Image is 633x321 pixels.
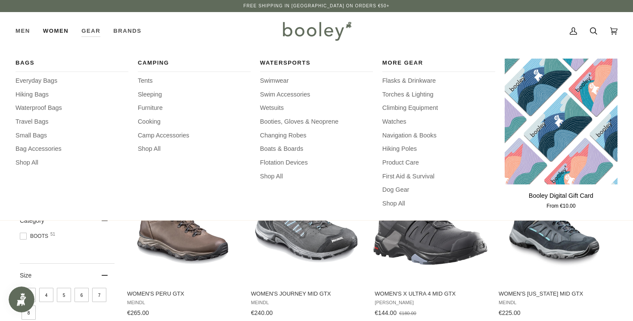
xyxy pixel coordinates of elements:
[260,59,373,72] a: Watersports
[505,188,617,211] a: Booley Digital Gift Card
[138,59,251,72] a: Camping
[382,158,495,168] a: Product Care
[127,300,239,305] span: Meindl
[16,76,128,86] a: Everyday Bags
[138,76,251,86] span: Tents
[16,59,128,72] a: Bags
[37,12,75,50] a: Women
[16,59,128,67] span: Bags
[39,288,53,302] span: Size: 4
[382,59,495,67] span: More Gear
[50,232,55,237] span: 51
[22,305,36,320] span: Size: 8
[250,154,364,320] a: Women's Journey Mid GTX
[382,199,495,209] a: Shop All
[260,103,373,113] a: Wetsuits
[126,154,240,320] a: Women's Peru GTX
[16,90,128,100] a: Hiking Bags
[260,90,373,100] span: Swim Accessories
[382,172,495,181] a: First Aid & Survival
[138,144,251,154] a: Shop All
[260,172,373,181] a: Shop All
[251,309,273,316] span: €240.00
[138,131,251,140] a: Camp Accessories
[92,288,106,302] span: Size: 7
[75,12,107,50] a: Gear
[75,12,107,50] div: Gear Bags Everyday Bags Hiking Bags Waterproof Bags Travel Bags Small Bags Bag Accessories Shop A...
[499,290,610,298] span: Women's [US_STATE] Mid GTX
[382,185,495,195] a: Dog Gear
[399,311,416,316] span: €180.00
[138,117,251,127] a: Cooking
[505,59,617,184] a: Booley Digital Gift Card
[375,290,486,298] span: Women's X Ultra 4 Mid GTX
[16,12,37,50] a: Men
[16,103,128,113] a: Waterproof Bags
[260,76,373,86] a: Swimwear
[107,12,148,50] a: Brands
[20,232,51,240] span: Boots
[260,158,373,168] a: Flotation Devices
[16,117,128,127] a: Travel Bags
[113,27,141,35] span: Brands
[260,144,373,154] a: Boats & Boards
[16,158,128,168] a: Shop All
[20,272,31,279] span: Size
[279,19,354,44] img: Booley
[382,90,495,100] a: Torches & Lighting
[138,90,251,100] a: Sleeping
[251,290,363,298] span: Women's Journey Mid GTX
[382,59,495,72] a: More Gear
[497,154,611,320] a: Women's Nebraska Mid GTX
[529,191,593,201] p: Booley Digital Gift Card
[138,103,251,113] a: Furniture
[251,300,363,305] span: Meindl
[382,131,495,140] a: Navigation & Books
[382,144,495,154] a: Hiking Poles
[382,103,495,113] a: Climbing Equipment
[16,131,128,140] a: Small Bags
[127,309,149,316] span: €265.00
[382,76,495,86] span: Flasks & Drinkware
[74,288,89,302] span: Size: 6
[16,27,30,35] span: Men
[375,300,486,305] span: [PERSON_NAME]
[127,290,239,298] span: Women's Peru GTX
[260,59,373,67] span: Watersports
[375,309,397,316] span: €144.00
[138,59,251,67] span: Camping
[505,59,617,184] product-grid-item-variant: €10.00
[546,203,575,210] span: From €10.00
[16,144,128,154] a: Bag Accessories
[505,59,617,210] product-grid-item: Booley Digital Gift Card
[260,117,373,127] a: Booties, Gloves & Neoprene
[499,309,521,316] span: €225.00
